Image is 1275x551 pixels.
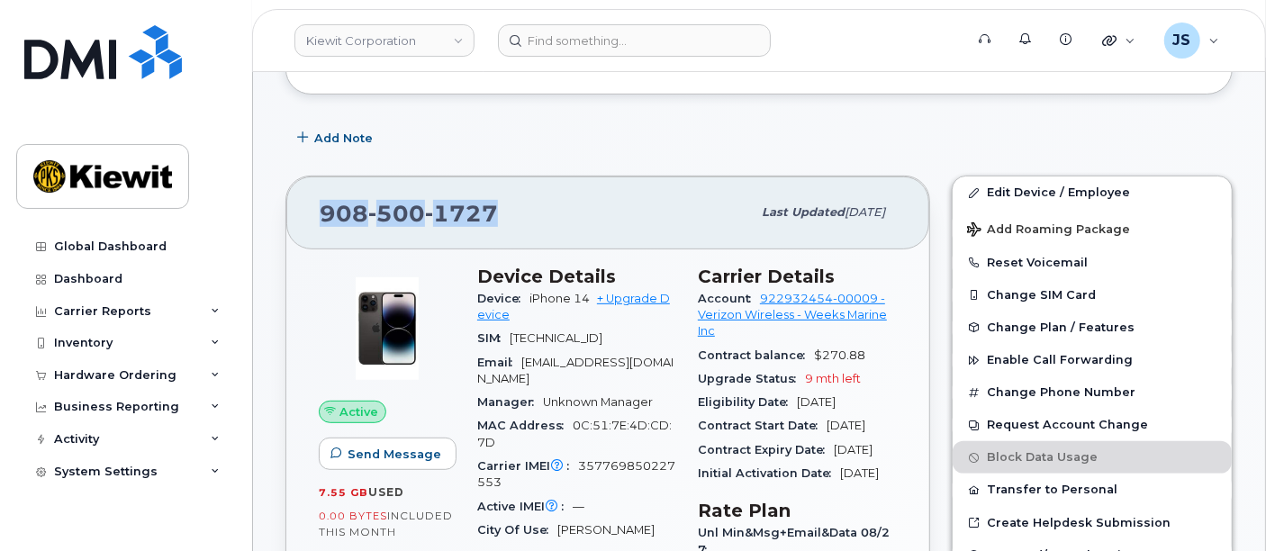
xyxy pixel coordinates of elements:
span: used [368,485,404,499]
span: Device [477,292,529,305]
span: Contract balance [698,348,814,362]
span: 908 [320,200,498,227]
span: iPhone 14 [529,292,590,305]
span: Active [339,403,378,420]
span: $270.88 [814,348,865,362]
iframe: Messenger Launcher [1197,473,1261,537]
a: Create Helpdesk Submission [953,507,1232,539]
span: Carrier IMEI [477,459,578,473]
a: Edit Device / Employee [953,176,1232,209]
span: 1727 [425,200,498,227]
h3: Rate Plan [698,500,897,521]
img: image20231002-3703462-njx0qo.jpeg [333,275,441,383]
span: SIM [477,331,510,345]
span: MAC Address [477,419,573,432]
button: Transfer to Personal [953,474,1232,506]
button: Reset Voicemail [953,247,1232,279]
button: Request Account Change [953,409,1232,441]
input: Find something... [498,24,771,57]
span: JS [1173,30,1191,51]
span: Enable Call Forwarding [987,354,1133,367]
span: [DATE] [840,466,879,480]
div: Jenna Savard [1152,23,1232,59]
span: Change Plan / Features [987,321,1135,334]
span: 9 mth left [805,372,861,385]
span: 500 [368,200,425,227]
span: Email [477,356,521,369]
span: [DATE] [834,443,873,456]
span: [EMAIL_ADDRESS][DOMAIN_NAME] [477,356,674,385]
span: 0C:51:7E:4D:CD:7D [477,419,672,448]
h3: Carrier Details [698,266,897,287]
div: Quicklinks [1090,23,1148,59]
span: Contract Expiry Date [698,443,834,456]
span: Active IMEI [477,500,573,513]
h3: Device Details [477,266,676,287]
span: 7.55 GB [319,486,368,499]
span: Upgrade Status [698,372,805,385]
span: Initial Activation Date [698,466,840,480]
span: Manager [477,395,543,409]
span: [DATE] [845,205,885,219]
span: [DATE] [827,419,865,432]
button: Change Plan / Features [953,312,1232,344]
span: [TECHNICAL_ID] [510,331,602,345]
span: Last updated [762,205,845,219]
span: Add Roaming Package [967,222,1130,239]
span: [DATE] [797,395,836,409]
button: Send Message [319,438,457,470]
button: Add Note [285,122,388,154]
span: Account [698,292,760,305]
span: included this month [319,509,453,538]
button: Add Roaming Package [953,210,1232,247]
span: 0.00 Bytes [319,510,387,522]
button: Block Data Usage [953,441,1232,474]
a: 922932454-00009 - Verizon Wireless - Weeks Marine Inc [698,292,887,339]
span: Contract Start Date [698,419,827,432]
button: Change Phone Number [953,376,1232,409]
button: Enable Call Forwarding [953,344,1232,376]
button: Change SIM Card [953,279,1232,312]
span: [PERSON_NAME] [557,523,655,537]
span: Send Message [348,446,441,463]
a: Kiewit Corporation [294,24,475,57]
span: City Of Use [477,523,557,537]
span: Unknown Manager [543,395,653,409]
span: Add Note [314,130,373,147]
span: Eligibility Date [698,395,797,409]
span: — [573,500,584,513]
